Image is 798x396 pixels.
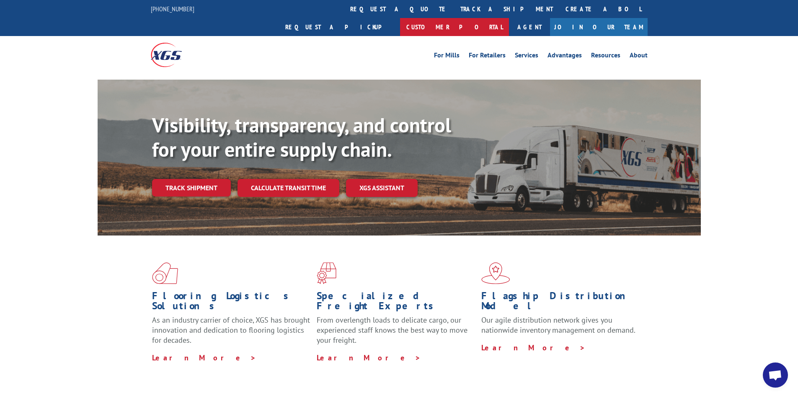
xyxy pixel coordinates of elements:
[591,52,620,61] a: Resources
[346,179,418,197] a: XGS ASSISTANT
[509,18,550,36] a: Agent
[481,343,586,352] a: Learn More >
[481,262,510,284] img: xgs-icon-flagship-distribution-model-red
[151,5,194,13] a: [PHONE_NUMBER]
[279,18,400,36] a: Request a pickup
[152,291,310,315] h1: Flooring Logistics Solutions
[317,291,475,315] h1: Specialized Freight Experts
[550,18,648,36] a: Join Our Team
[469,52,506,61] a: For Retailers
[630,52,648,61] a: About
[152,179,231,197] a: Track shipment
[317,315,475,352] p: From overlength loads to delicate cargo, our experienced staff knows the best way to move your fr...
[515,52,538,61] a: Services
[152,353,256,362] a: Learn More >
[481,315,635,335] span: Our agile distribution network gives you nationwide inventory management on demand.
[152,112,451,162] b: Visibility, transparency, and control for your entire supply chain.
[317,262,336,284] img: xgs-icon-focused-on-flooring-red
[400,18,509,36] a: Customer Portal
[238,179,339,197] a: Calculate transit time
[763,362,788,388] div: Open chat
[152,262,178,284] img: xgs-icon-total-supply-chain-intelligence-red
[152,315,310,345] span: As an industry carrier of choice, XGS has brought innovation and dedication to flooring logistics...
[317,353,421,362] a: Learn More >
[547,52,582,61] a: Advantages
[481,291,640,315] h1: Flagship Distribution Model
[434,52,460,61] a: For Mills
